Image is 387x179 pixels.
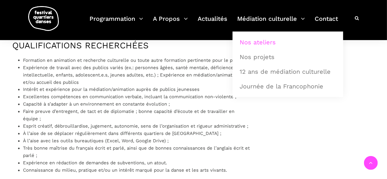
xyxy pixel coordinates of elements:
[153,13,188,32] a: A Propos
[315,13,338,32] a: Contact
[236,65,340,79] a: 12 ans de médiation culturelle
[23,160,167,166] span: Expérience en rédaction de demandes de subventions, un atout.
[23,124,248,129] span: Esprit créatif, débrouillardise, jugement, autonomie, sens de l’organisation et rigueur administr...
[236,35,340,49] a: Nos ateliers
[23,146,250,158] span: Très bonne maîtrise du français écrit et parlé, ainsi que de bonnes connaissances de l’anglais éc...
[23,168,227,173] span: Connaissance du milieu, pratique et/ou un intérêt marqué pour la danse et les arts vivants.
[23,138,169,144] span: À l’aise avec les outils bureautiques (Excel, Word, Google Drive) ;
[23,109,234,122] span: Faire preuve d’entregent, de tact et de diplomatie ; bonne capacité d’écoute et de travailler en ...
[23,58,245,63] span: Formation en animation et recherche culturelle ou toute autre formation pertinente pour le poste ;
[198,13,227,32] a: Actualités
[89,13,143,32] a: Programmation
[23,94,236,100] span: Excellentes compétences en communication verbale, incluant la communication non-violente ;
[28,6,59,31] img: logo-fqd-med
[23,65,239,85] span: Expérience de travail avec des publics variés (ex.: personnes âgées, santé mentale, déficience in...
[236,79,340,93] a: Journée de la Francophonie
[237,13,305,32] a: Médiation culturelle
[23,102,170,107] span: Capacité à s’adapter à un environnement en constante évolution ;
[23,87,199,92] span: Intérêt et expérience pour la médiation/animation auprès de publics jeunesses
[12,40,250,51] h4: QUALIFICATIONS RECHERCHÉES
[236,50,340,64] a: Nos projets
[23,131,221,136] span: À l’aise de se déplacer régulièrement dans différents quartiers de [GEOGRAPHIC_DATA] ;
